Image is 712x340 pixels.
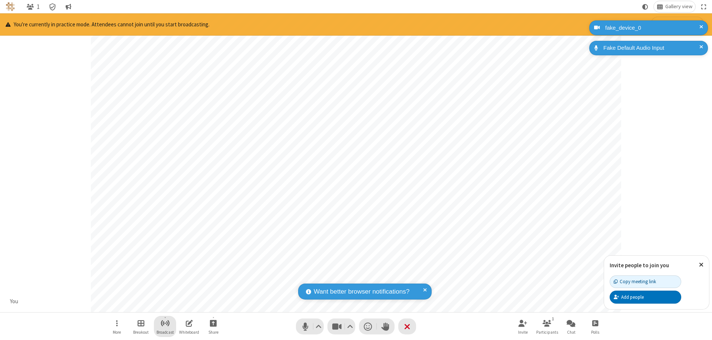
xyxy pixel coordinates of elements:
span: Chat [567,330,576,334]
div: 1 [550,316,556,322]
button: Mute (⌘+Shift+A) [296,318,324,334]
button: Invite participants (⌘+Shift+I) [512,316,534,337]
div: fake_device_0 [603,24,702,32]
span: Whiteboard [179,330,199,334]
button: Conversation [62,1,74,12]
button: Close popover [693,256,709,274]
span: Breakout [133,330,149,334]
span: Share [208,330,218,334]
div: Copy meeting link [614,278,656,285]
span: Want better browser notifications? [314,287,409,297]
button: Add people [610,291,681,303]
button: Raise hand [377,318,395,334]
button: Manage Breakout Rooms [130,316,152,337]
button: Fullscreen [698,1,709,12]
div: Fake Default Audio Input [601,44,702,52]
button: Open chat [560,316,582,337]
button: Change layout [654,1,695,12]
p: You're currently in practice mode. Attendees cannot join until you start broadcasting. [6,20,210,29]
button: Open poll [584,316,606,337]
button: Start broadcasting [651,17,704,32]
button: End or leave meeting [398,318,416,334]
span: 1 [37,3,40,10]
button: Copy meeting link [610,275,681,288]
button: Open participant list [23,1,43,12]
span: More [113,330,121,334]
button: Send a reaction [359,318,377,334]
button: Audio settings [314,318,324,334]
button: Stop video (⌘+Shift+V) [327,318,355,334]
button: Video setting [345,318,355,334]
span: Invite [518,330,528,334]
span: Broadcast [156,330,174,334]
button: Open participant list [536,316,558,337]
span: Gallery view [665,4,692,10]
div: You [7,297,21,306]
button: Using system theme [639,1,651,12]
span: Participants [536,330,558,334]
span: Polls [591,330,599,334]
button: Start broadcast [154,316,176,337]
label: Invite people to join you [610,262,669,269]
button: Start sharing [202,316,224,337]
button: Open menu [106,316,128,337]
div: Meeting details Encryption enabled [46,1,60,12]
button: Open shared whiteboard [178,316,200,337]
img: QA Selenium DO NOT DELETE OR CHANGE [6,2,15,11]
